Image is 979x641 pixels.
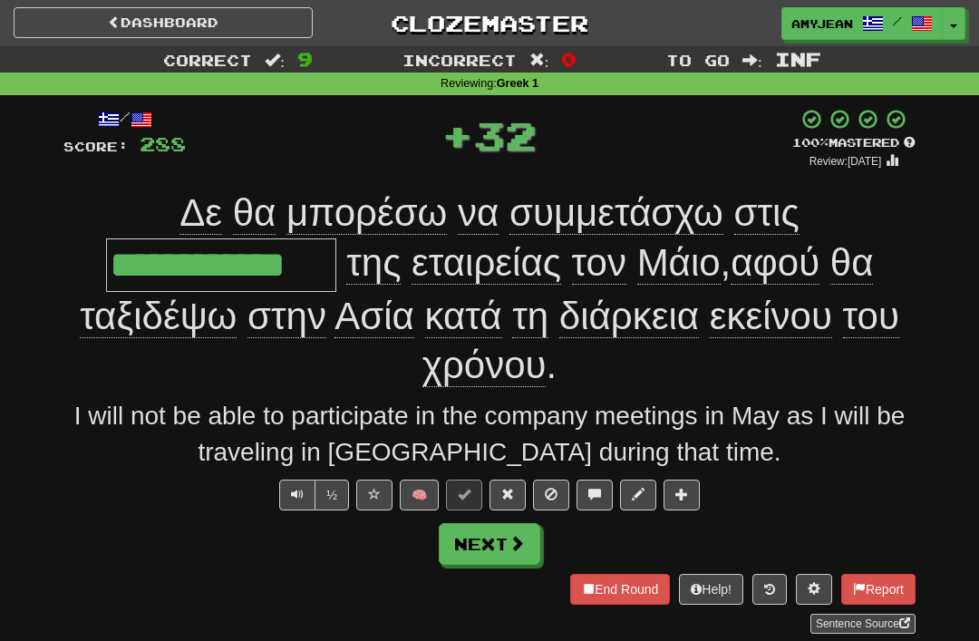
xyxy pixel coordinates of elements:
span: συμμετάσχω [509,191,723,235]
span: 288 [140,132,186,155]
span: εταιρείας [412,241,561,285]
span: Inf [775,48,821,70]
div: Text-to-speech controls [276,480,349,510]
span: 0 [561,48,577,70]
button: Reset to 0% Mastered (alt+r) [489,480,526,510]
span: του [843,295,899,338]
button: 🧠 [400,480,439,510]
small: Review: [DATE] [809,155,882,168]
a: Dashboard [14,7,313,38]
span: ταξιδέψω [80,295,237,338]
div: / [63,108,186,131]
a: Clozemaster [340,7,639,39]
span: To go [666,51,730,69]
span: / [893,15,902,27]
span: : [742,53,762,68]
button: End Round [570,574,670,605]
span: Ασία [334,295,414,338]
span: στην [247,295,326,338]
span: της [346,241,401,285]
span: Score: [63,139,129,154]
a: Sentence Source [810,614,916,634]
span: 100 % [792,135,829,150]
span: AmyJean [791,15,853,32]
span: : [265,53,285,68]
button: Ignore sentence (alt+i) [533,480,569,510]
span: 32 [473,112,537,158]
button: Play sentence audio (ctl+space) [279,480,315,510]
button: Help! [679,574,743,605]
span: Μάιο [637,241,721,285]
a: AmyJean / [781,7,943,40]
span: Correct [163,51,252,69]
span: + [441,108,473,162]
span: 9 [297,48,313,70]
button: ½ [315,480,349,510]
span: κατά [425,295,502,338]
span: να [458,191,499,235]
div: I will not be able to participate in the company meetings in May as I will be traveling in [GEOGR... [63,398,916,471]
span: Incorrect [402,51,517,69]
span: αφού [731,241,819,285]
button: Next [439,523,540,565]
button: Report [841,574,916,605]
div: Mastered [792,135,916,151]
span: μπορέσω [286,191,447,235]
span: Δε [179,191,222,235]
span: θα [233,191,276,235]
span: τη [512,295,548,338]
span: εκείνου [710,295,832,338]
strong: Greek 1 [497,77,538,90]
button: Add to collection (alt+a) [664,480,700,510]
span: στις [734,191,800,235]
span: χρόνου [422,344,547,387]
button: Favorite sentence (alt+f) [356,480,393,510]
button: Edit sentence (alt+d) [620,480,656,510]
span: θα [830,241,874,285]
button: Round history (alt+y) [752,574,787,605]
span: : [529,53,549,68]
span: διάρκεια [559,295,699,338]
span: τον [572,241,626,285]
button: Set this sentence to 100% Mastered (alt+m) [446,480,482,510]
button: Discuss sentence (alt+u) [577,480,613,510]
span: , . [80,241,899,386]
